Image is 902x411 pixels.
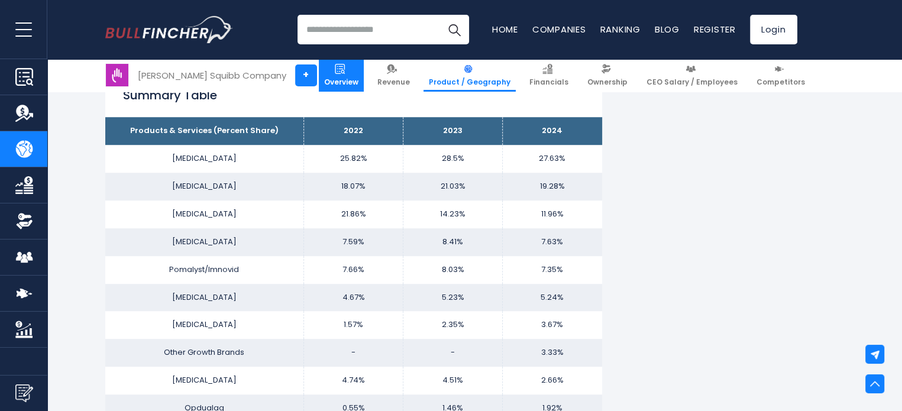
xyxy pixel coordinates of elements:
td: 5.23% [403,284,503,312]
td: 7.59% [304,228,403,256]
a: Register [694,23,736,35]
th: 2023 [403,117,503,145]
td: 7.66% [304,256,403,284]
span: Product / Geography [429,77,510,87]
td: 19.28% [503,173,602,200]
a: Ownership [582,59,633,92]
td: [MEDICAL_DATA] [105,311,304,339]
td: 3.67% [503,311,602,339]
a: Overview [319,59,364,92]
td: - [304,339,403,367]
span: Competitors [756,77,805,87]
button: Search [439,15,469,44]
th: 2022 [304,117,403,145]
td: 2.66% [503,367,602,394]
img: Bullfincher logo [105,16,233,43]
a: Companies [532,23,586,35]
a: Ranking [600,23,641,35]
a: Financials [524,59,574,92]
span: Revenue [377,77,410,87]
a: Login [750,15,797,44]
td: [MEDICAL_DATA] [105,200,304,228]
td: 21.86% [304,200,403,228]
div: [PERSON_NAME] Squibb Company [138,69,286,82]
td: - [403,339,503,367]
td: 2.35% [403,311,503,339]
td: [MEDICAL_DATA] [105,367,304,394]
td: 4.74% [304,367,403,394]
td: 7.63% [503,228,602,256]
td: 1.57% [304,311,403,339]
td: 28.5% [403,145,503,173]
a: Home [492,23,518,35]
a: CEO Salary / Employees [641,59,743,92]
td: [MEDICAL_DATA] [105,173,304,200]
a: Blog [655,23,680,35]
td: [MEDICAL_DATA] [105,145,304,173]
a: Revenue [372,59,415,92]
td: 21.03% [403,173,503,200]
td: 11.96% [503,200,602,228]
span: Overview [324,77,358,87]
a: Go to homepage [105,16,232,43]
td: 25.82% [304,145,403,173]
span: Ownership [587,77,628,87]
a: Product / Geography [423,59,516,92]
td: [MEDICAL_DATA] [105,284,304,312]
td: 3.33% [503,339,602,367]
img: Ownership [15,212,33,230]
td: 8.03% [403,256,503,284]
h2: Summary Table [123,86,584,104]
td: 18.07% [304,173,403,200]
td: 4.51% [403,367,503,394]
td: 7.35% [503,256,602,284]
a: Competitors [751,59,810,92]
img: BMY logo [106,64,128,86]
td: 27.63% [503,145,602,173]
td: 14.23% [403,200,503,228]
td: 4.67% [304,284,403,312]
td: Pomalyst/Imnovid [105,256,304,284]
td: 5.24% [503,284,602,312]
th: Products & Services (Percent Share) [105,117,304,145]
span: CEO Salary / Employees [646,77,738,87]
th: 2024 [503,117,602,145]
td: 8.41% [403,228,503,256]
td: Other Growth Brands [105,339,304,367]
td: [MEDICAL_DATA] [105,228,304,256]
span: Financials [529,77,568,87]
a: + [295,64,317,86]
